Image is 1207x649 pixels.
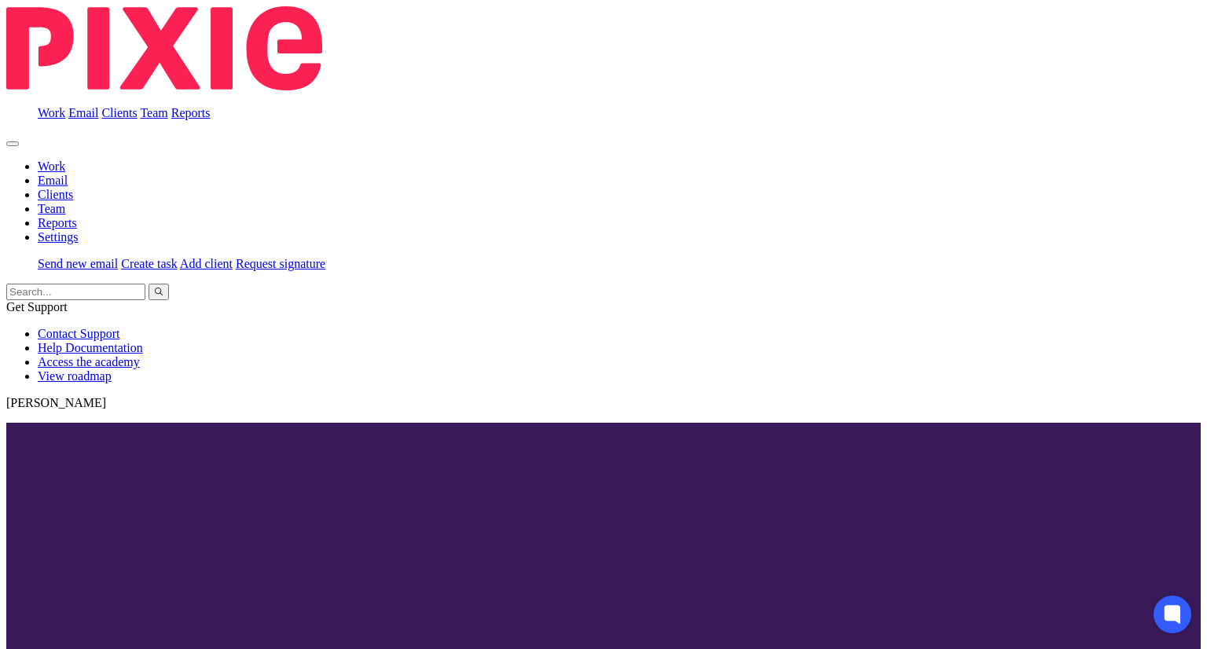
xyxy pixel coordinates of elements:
img: Pixie [6,6,322,90]
p: [PERSON_NAME] [6,396,1201,410]
a: Clients [38,188,73,201]
a: Work [38,106,65,119]
a: Access the academy [38,355,140,368]
a: Email [68,106,98,119]
span: Get Support [6,300,68,313]
a: Clients [101,106,137,119]
input: Search [6,284,145,300]
a: Send new email [38,257,118,270]
a: Add client [180,257,233,270]
a: View roadmap [38,369,112,383]
a: Reports [38,216,77,229]
a: Team [140,106,167,119]
button: Search [149,284,169,300]
a: Request signature [236,257,325,270]
a: Team [38,202,65,215]
a: Create task [121,257,178,270]
a: Work [38,159,65,173]
a: Reports [171,106,211,119]
a: Help Documentation [38,341,143,354]
a: Contact Support [38,327,119,340]
a: Settings [38,230,79,244]
a: Email [38,174,68,187]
